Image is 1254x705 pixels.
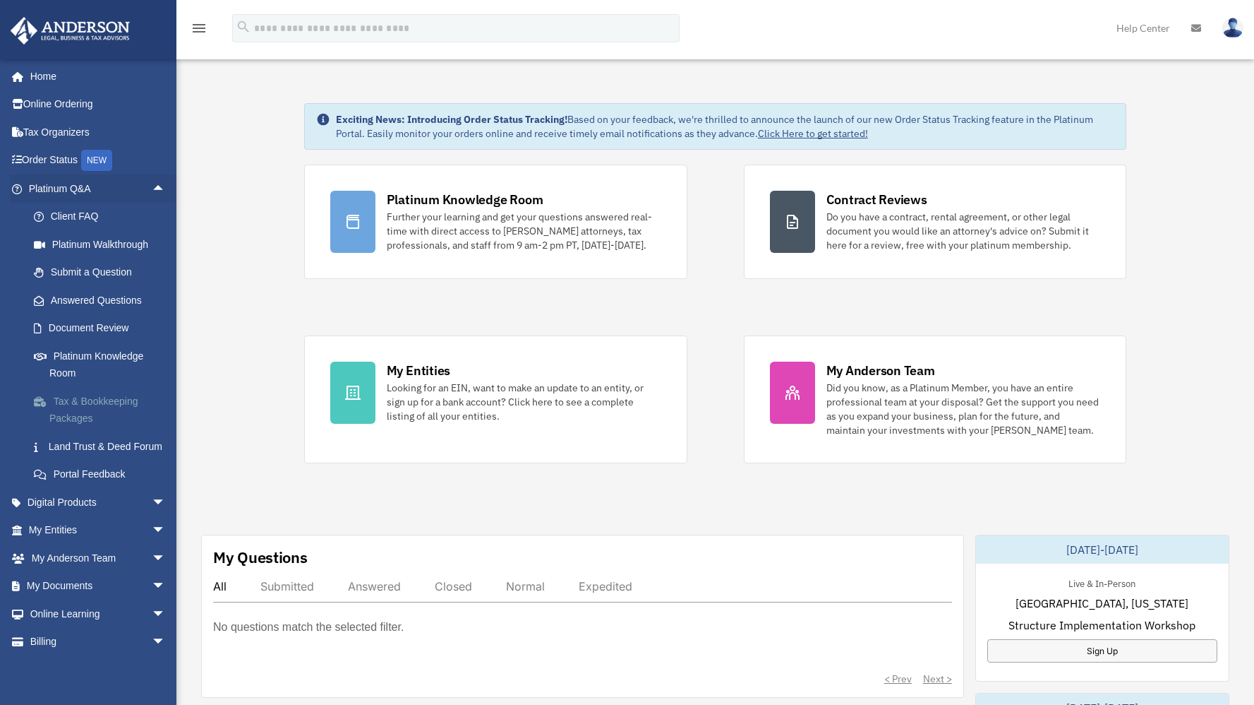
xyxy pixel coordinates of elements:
div: My Questions [213,547,308,568]
a: Sign Up [987,639,1217,663]
span: arrow_drop_down [152,600,180,629]
a: Platinum Walkthrough [20,230,187,259]
a: Digital Productsarrow_drop_down [10,488,187,516]
a: Tax Organizers [10,118,187,146]
span: arrow_drop_down [152,572,180,601]
a: My Anderson Teamarrow_drop_down [10,544,187,572]
span: arrow_drop_down [152,544,180,573]
a: Online Learningarrow_drop_down [10,600,187,628]
div: My Entities [387,362,450,379]
a: My Entitiesarrow_drop_down [10,516,187,545]
span: Structure Implementation Workshop [1008,617,1195,634]
a: Portal Feedback [20,461,187,489]
span: arrow_drop_down [152,488,180,517]
a: Online Ordering [10,90,187,119]
a: Home [10,62,180,90]
div: All [213,579,227,593]
a: Order StatusNEW [10,146,187,175]
a: My Documentsarrow_drop_down [10,572,187,600]
span: arrow_drop_down [152,628,180,657]
i: menu [191,20,207,37]
a: Platinum Knowledge Room [20,342,187,387]
div: Submitted [260,579,314,593]
span: arrow_drop_up [152,174,180,203]
div: Normal [506,579,545,593]
div: NEW [81,150,112,171]
a: Land Trust & Deed Forum [20,432,187,461]
div: Answered [348,579,401,593]
div: Expedited [579,579,632,593]
div: Contract Reviews [826,191,927,208]
div: My Anderson Team [826,362,935,379]
a: Document Review [20,314,187,343]
a: Platinum Q&Aarrow_drop_up [10,174,187,203]
strong: Exciting News: Introducing Order Status Tracking! [336,113,567,126]
img: User Pic [1222,18,1243,38]
a: Events Calendar [10,656,187,684]
a: Tax & Bookkeeping Packages [20,387,187,432]
a: Contract Reviews Do you have a contract, rental agreement, or other legal document you would like... [744,165,1127,279]
a: Submit a Question [20,259,187,287]
div: Looking for an EIN, want to make an update to an entity, or sign up for a bank account? Click her... [387,381,661,423]
a: Platinum Knowledge Room Further your learning and get your questions answered real-time with dire... [304,165,687,279]
a: Answered Questions [20,286,187,314]
div: Do you have a contract, rental agreement, or other legal document you would like an attorney's ad... [826,210,1101,252]
span: [GEOGRAPHIC_DATA], [US_STATE] [1015,595,1188,612]
div: Platinum Knowledge Room [387,191,543,208]
div: [DATE]-[DATE] [976,535,1229,564]
a: menu [191,25,207,37]
div: Based on your feedback, we're thrilled to announce the launch of our new Order Status Tracking fe... [336,112,1115,141]
a: Click Here to get started! [758,127,868,140]
span: arrow_drop_down [152,516,180,545]
div: Further your learning and get your questions answered real-time with direct access to [PERSON_NAM... [387,210,661,252]
div: Live & In-Person [1057,575,1147,590]
p: No questions match the selected filter. [213,617,404,637]
a: Billingarrow_drop_down [10,628,187,656]
a: My Anderson Team Did you know, as a Platinum Member, you have an entire professional team at your... [744,336,1127,463]
div: Did you know, as a Platinum Member, you have an entire professional team at your disposal? Get th... [826,381,1101,437]
img: Anderson Advisors Platinum Portal [6,17,134,45]
i: search [236,19,251,35]
a: My Entities Looking for an EIN, want to make an update to an entity, or sign up for a bank accoun... [304,336,687,463]
div: Closed [435,579,472,593]
a: Client FAQ [20,203,187,231]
